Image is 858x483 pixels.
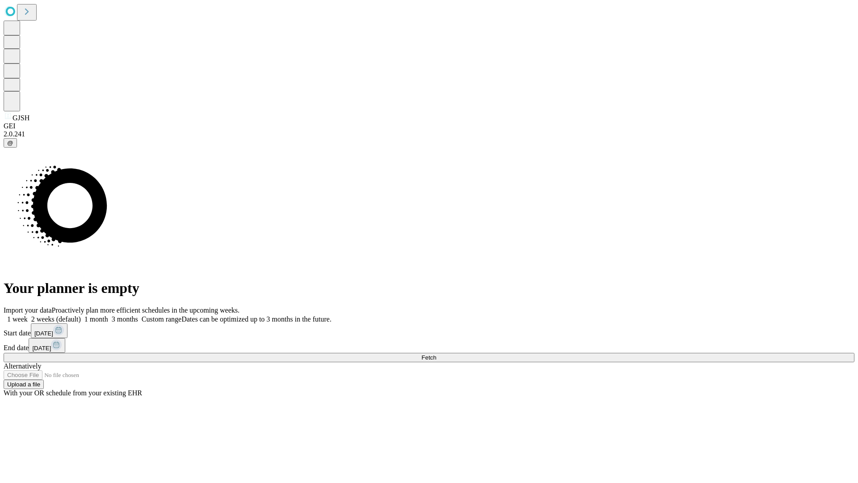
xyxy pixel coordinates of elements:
span: Fetch [421,354,436,361]
div: 2.0.241 [4,130,854,138]
button: @ [4,138,17,148]
div: End date [4,338,854,353]
span: 3 months [112,315,138,323]
span: 2 weeks (default) [31,315,81,323]
span: 1 week [7,315,28,323]
div: GEI [4,122,854,130]
span: 1 month [84,315,108,323]
h1: Your planner is empty [4,280,854,297]
button: [DATE] [29,338,65,353]
span: [DATE] [32,345,51,352]
button: Upload a file [4,380,44,389]
div: Start date [4,323,854,338]
span: Dates can be optimized up to 3 months in the future. [181,315,331,323]
span: With your OR schedule from your existing EHR [4,389,142,397]
span: Alternatively [4,362,41,370]
span: @ [7,140,13,146]
span: Custom range [142,315,181,323]
button: [DATE] [31,323,67,338]
span: [DATE] [34,330,53,337]
span: Import your data [4,306,52,314]
span: Proactively plan more efficient schedules in the upcoming weeks. [52,306,240,314]
button: Fetch [4,353,854,362]
span: GJSH [13,114,29,122]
